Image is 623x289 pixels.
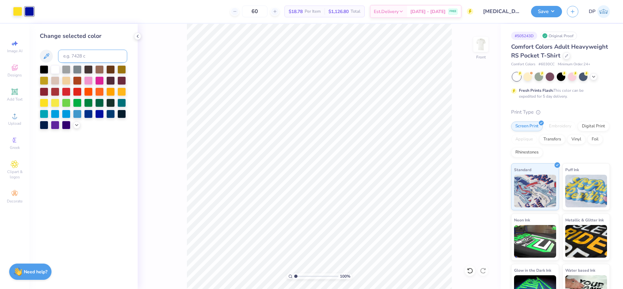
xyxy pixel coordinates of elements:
a: DP [589,5,610,18]
input: Untitled Design [478,5,526,18]
span: $1,126.80 [328,8,349,15]
img: Standard [514,175,556,207]
span: # 6030CC [539,62,555,67]
div: Front [476,54,486,60]
span: 100 % [340,273,350,279]
span: Add Text [7,97,23,102]
strong: Fresh Prints Flash: [519,88,554,93]
span: Glow in the Dark Ink [514,267,551,274]
div: # 505243D [511,32,537,40]
span: Upload [8,121,21,126]
img: Puff Ink [565,175,607,207]
img: Metallic & Glitter Ink [565,225,607,258]
span: Water based Ink [565,267,595,274]
span: Puff Ink [565,166,579,173]
div: Transfers [539,135,565,144]
div: Screen Print [511,121,543,131]
span: Greek [10,145,20,150]
div: Foil [587,135,603,144]
input: e.g. 7428 c [58,50,127,63]
div: Embroidery [545,121,576,131]
span: FREE [449,9,456,14]
span: Metallic & Glitter Ink [565,217,604,223]
strong: Need help? [24,269,47,275]
span: $18.78 [289,8,303,15]
img: Front [474,38,487,51]
span: Neon Ink [514,217,530,223]
span: Decorate [7,199,23,204]
span: Comfort Colors Adult Heavyweight RS Pocket T-Shirt [511,43,608,59]
span: Per Item [305,8,321,15]
span: Total [351,8,360,15]
span: Image AI [7,48,23,54]
span: Clipart & logos [3,169,26,180]
span: Designs [8,72,22,78]
div: Rhinestones [511,148,543,157]
span: [DATE] - [DATE] [410,8,446,15]
span: Standard [514,166,531,173]
img: Darlene Padilla [597,5,610,18]
img: Neon Ink [514,225,556,258]
div: This color can be expedited for 5 day delivery. [519,88,599,99]
div: Print Type [511,108,610,116]
input: – – [242,6,267,17]
div: Change selected color [40,32,127,40]
span: Minimum Order: 24 + [558,62,590,67]
span: Est. Delivery [374,8,399,15]
button: Save [531,6,562,17]
span: Comfort Colors [511,62,535,67]
span: DP [589,8,596,15]
div: Applique [511,135,537,144]
div: Vinyl [567,135,585,144]
div: Original Proof [540,32,577,40]
div: Digital Print [578,121,609,131]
